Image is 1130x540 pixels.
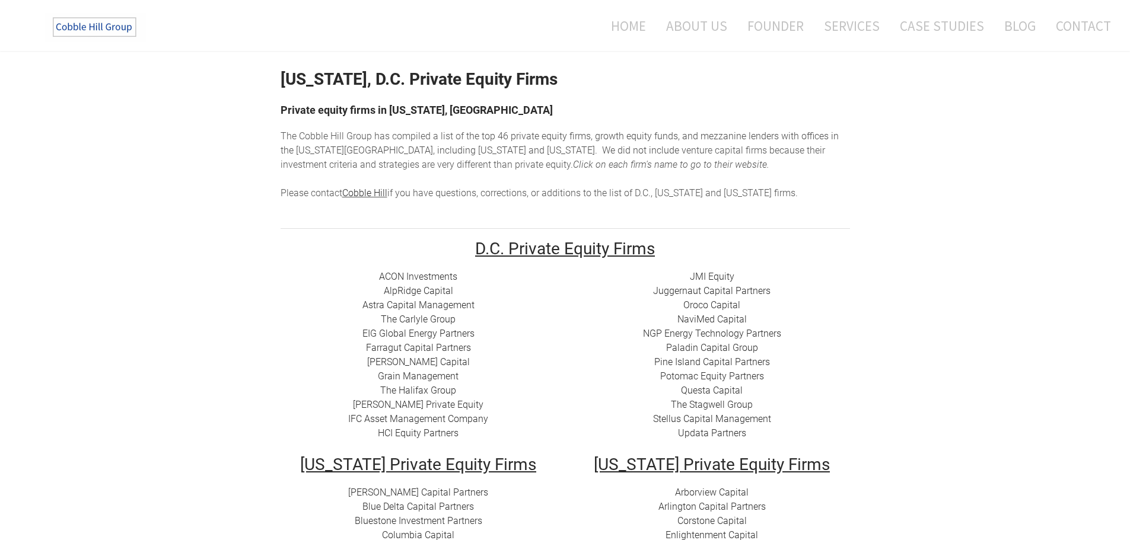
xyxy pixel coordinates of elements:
a: Updata Partners [678,427,746,439]
a: Farragut Capital Partners [366,342,471,353]
a: [PERSON_NAME] Capital Partners [348,487,488,498]
u: [US_STATE] Private Equity Firms [300,455,536,474]
a: ​AlpRidge Capital [384,285,453,296]
a: Stellus Capital Management [653,413,771,424]
div: ​​ ​​​ [281,270,556,440]
a: [PERSON_NAME] Private Equity​ [353,399,483,410]
a: Oroco Capital [683,299,740,311]
a: ACON Investments [379,271,457,282]
a: ​Bluestone Investment Partners [355,515,482,526]
a: NGP Energy Technology Partners [643,328,781,339]
a: Grain Management [378,370,459,382]
a: Home [593,10,655,41]
a: The Carlyle Group [381,314,456,325]
font: Private equity firms in [US_STATE], [GEOGRAPHIC_DATA] [281,104,553,116]
a: Paladin Capital Group [666,342,758,353]
a: Questa Capital [681,385,743,396]
img: The Cobble Hill Group LLC [45,12,146,42]
span: Please contact if you have questions, corrections, or additions to the list of D.C., [US_STATE] a... [281,187,798,199]
a: HCI Equity Partners [378,427,459,439]
a: ​Potomac Equity Partners [660,370,764,382]
span: The Cobble Hill Group has compiled a list of t [281,130,469,142]
u: D.C. Private Equity Firms [475,239,655,258]
div: he top 46 private equity firms, growth equity funds, and mezzanine lenders with offices in the [U... [281,129,850,200]
u: [US_STATE] Private Equity Firms [594,455,830,474]
a: Case Studies [891,10,993,41]
a: Corstone Capital [677,515,747,526]
em: Click on each firm's name to go to their website. ​ [573,159,769,170]
a: Founder [739,10,813,41]
a: JMI Equity [690,271,734,282]
a: EIG Global Energy Partners [362,328,475,339]
a: Arlington Capital Partners​ [658,501,766,512]
a: Blog [995,10,1045,41]
strong: [US_STATE], D.C. Private Equity Firms [281,69,558,89]
a: Arborview Capital [675,487,749,498]
a: Juggernaut Capital Partners [653,285,771,296]
a: IFC Asset Management Company [348,413,488,424]
a: Services [815,10,889,41]
a: The Halifax Group [380,385,456,396]
a: Pine Island Capital Partners [654,356,770,368]
a: Blue Delta Capital Partners [362,501,474,512]
a: The Stagwell Group [671,399,753,410]
span: enture capital firms because their investment criteria and strategies are very different than pri... [281,145,825,170]
a: NaviMed Capital [677,314,747,325]
a: About Us [657,10,736,41]
a: ​[PERSON_NAME] Capital [367,356,470,368]
a: Contact [1047,10,1111,41]
a: Cobble Hill [342,187,387,199]
a: ​Astra Capital Management [362,299,475,311]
